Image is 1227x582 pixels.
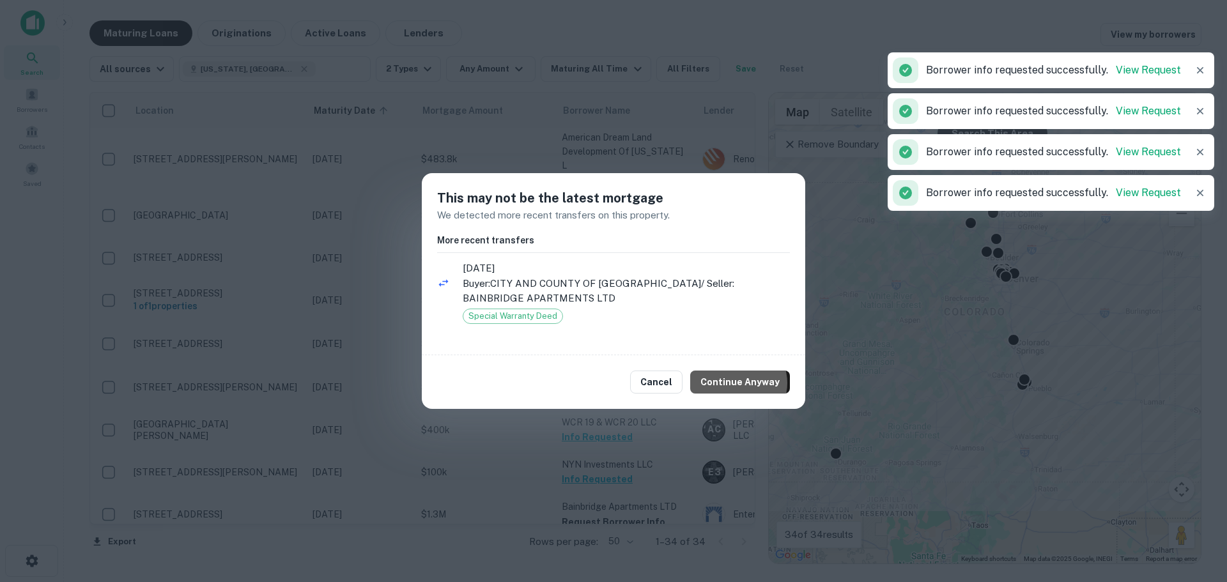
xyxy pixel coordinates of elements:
[1163,480,1227,541] iframe: Chat Widget
[463,309,563,324] div: Special Warranty Deed
[1116,105,1181,117] a: View Request
[463,310,562,323] span: Special Warranty Deed
[1116,187,1181,199] a: View Request
[1116,64,1181,76] a: View Request
[926,185,1181,201] p: Borrower info requested successfully.
[437,208,790,223] p: We detected more recent transfers on this property.
[926,103,1181,119] p: Borrower info requested successfully.
[463,261,790,276] span: [DATE]
[630,371,683,394] button: Cancel
[926,144,1181,160] p: Borrower info requested successfully.
[1116,146,1181,158] a: View Request
[690,371,790,394] button: Continue Anyway
[926,63,1181,78] p: Borrower info requested successfully.
[463,276,790,306] p: Buyer: CITY AND COUNTY OF [GEOGRAPHIC_DATA] / Seller: BAINBRIDGE APARTMENTS LTD
[437,188,790,208] h5: This may not be the latest mortgage
[437,233,790,247] h6: More recent transfers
